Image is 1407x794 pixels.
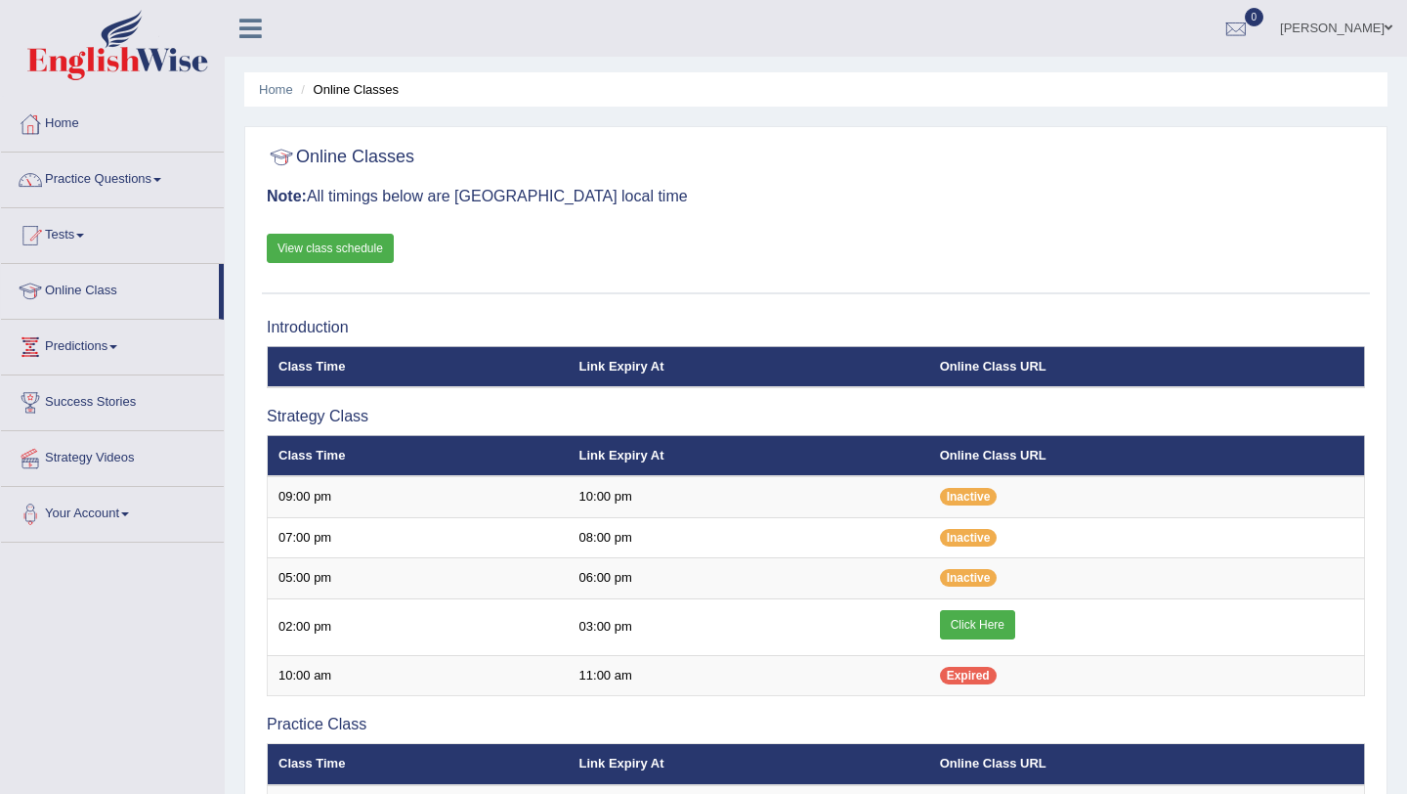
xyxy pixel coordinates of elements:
[1245,8,1264,26] span: 0
[929,346,1365,387] th: Online Class URL
[296,80,399,99] li: Online Classes
[267,188,307,204] b: Note:
[268,558,569,599] td: 05:00 pm
[1,375,224,424] a: Success Stories
[268,655,569,696] td: 10:00 am
[1,97,224,146] a: Home
[267,716,1365,733] h3: Practice Class
[569,558,929,599] td: 06:00 pm
[569,655,929,696] td: 11:00 am
[1,264,219,313] a: Online Class
[268,744,569,785] th: Class Time
[268,476,569,517] td: 09:00 pm
[569,598,929,655] td: 03:00 pm
[940,667,997,684] span: Expired
[267,408,1365,425] h3: Strategy Class
[929,435,1365,476] th: Online Class URL
[569,435,929,476] th: Link Expiry At
[267,234,394,263] a: View class schedule
[268,517,569,558] td: 07:00 pm
[267,319,1365,336] h3: Introduction
[929,744,1365,785] th: Online Class URL
[259,82,293,97] a: Home
[940,569,998,587] span: Inactive
[268,435,569,476] th: Class Time
[940,488,998,506] span: Inactive
[569,476,929,517] td: 10:00 pm
[267,143,414,172] h2: Online Classes
[268,346,569,387] th: Class Time
[569,517,929,558] td: 08:00 pm
[1,208,224,257] a: Tests
[1,153,224,201] a: Practice Questions
[940,529,998,547] span: Inactive
[940,610,1015,640] a: Click Here
[1,431,224,480] a: Strategy Videos
[1,320,224,369] a: Predictions
[267,188,1365,205] h3: All timings below are [GEOGRAPHIC_DATA] local time
[268,598,569,655] td: 02:00 pm
[1,487,224,536] a: Your Account
[569,744,929,785] th: Link Expiry At
[569,346,929,387] th: Link Expiry At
